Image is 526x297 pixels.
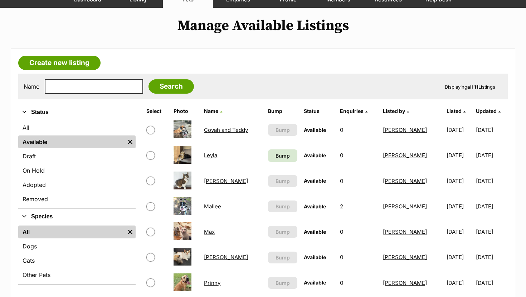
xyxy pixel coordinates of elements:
a: Leyla [204,152,217,159]
a: Max [204,228,215,235]
td: [DATE] [476,118,507,142]
span: Listed [447,108,462,114]
a: Mallee [204,203,221,210]
a: On Hold [18,164,136,177]
a: Draft [18,150,136,163]
label: Name [24,83,39,90]
span: Available [304,254,326,260]
span: Available [304,127,326,133]
td: 0 [337,219,379,244]
a: [PERSON_NAME] [383,228,427,235]
a: [PERSON_NAME] [383,279,427,286]
td: [DATE] [476,194,507,219]
input: Search [148,79,194,94]
th: Select [143,105,170,117]
td: [DATE] [476,169,507,193]
a: [PERSON_NAME] [383,152,427,159]
button: Bump [268,124,298,136]
a: Bump [268,149,298,162]
span: Available [304,152,326,158]
button: Bump [268,226,298,238]
a: [PERSON_NAME] [383,178,427,184]
td: 0 [337,169,379,193]
td: [DATE] [444,194,475,219]
span: Listed by [383,108,405,114]
a: Remove filter [125,226,136,238]
a: Cats [18,254,136,267]
a: Prinny [204,279,220,286]
a: Remove filter [125,135,136,148]
div: Species [18,224,136,284]
span: Available [304,279,326,286]
a: [PERSON_NAME] [383,203,427,210]
td: 0 [337,143,379,168]
button: Bump [268,277,298,289]
span: Available [304,229,326,235]
a: [PERSON_NAME] [383,254,427,261]
td: [DATE] [444,169,475,193]
th: Photo [171,105,201,117]
span: Bump [276,254,290,261]
td: [DATE] [476,219,507,244]
a: [PERSON_NAME] [383,127,427,133]
a: Listed by [383,108,409,114]
th: Bump [265,105,301,117]
button: Status [18,108,136,117]
td: 0 [337,245,379,269]
td: [DATE] [444,219,475,244]
td: [DATE] [444,143,475,168]
a: Removed [18,193,136,206]
a: All [18,121,136,134]
a: Dogs [18,240,136,253]
span: Bump [276,152,290,159]
span: Available [304,178,326,184]
td: [DATE] [444,118,475,142]
div: Status [18,120,136,208]
span: Bump [276,228,290,236]
span: Displaying Listings [445,84,495,90]
a: All [18,226,125,238]
button: Bump [268,201,298,212]
strong: all 11 [467,84,478,90]
a: Name [204,108,222,114]
a: Updated [476,108,501,114]
td: [DATE] [476,271,507,295]
td: [DATE] [476,245,507,269]
button: Species [18,212,136,221]
button: Bump [268,252,298,263]
a: Create new listing [18,56,101,70]
span: translation missing: en.admin.listings.index.attributes.enquiries [340,108,364,114]
td: 0 [337,271,379,295]
td: 0 [337,118,379,142]
a: Adopted [18,178,136,191]
a: Available [18,135,125,148]
button: Bump [268,175,298,187]
a: Other Pets [18,268,136,281]
a: Covah and Teddy [204,127,248,133]
span: Bump [276,279,290,287]
span: Bump [276,177,290,185]
span: Updated [476,108,497,114]
a: Listed [447,108,466,114]
span: Bump [276,203,290,210]
a: [PERSON_NAME] [204,178,248,184]
td: [DATE] [444,245,475,269]
span: Name [204,108,218,114]
td: [DATE] [444,271,475,295]
td: [DATE] [476,143,507,168]
td: 2 [337,194,379,219]
span: Bump [276,126,290,134]
th: Status [301,105,336,117]
a: Enquiries [340,108,367,114]
span: Available [304,203,326,209]
a: [PERSON_NAME] [204,254,248,261]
